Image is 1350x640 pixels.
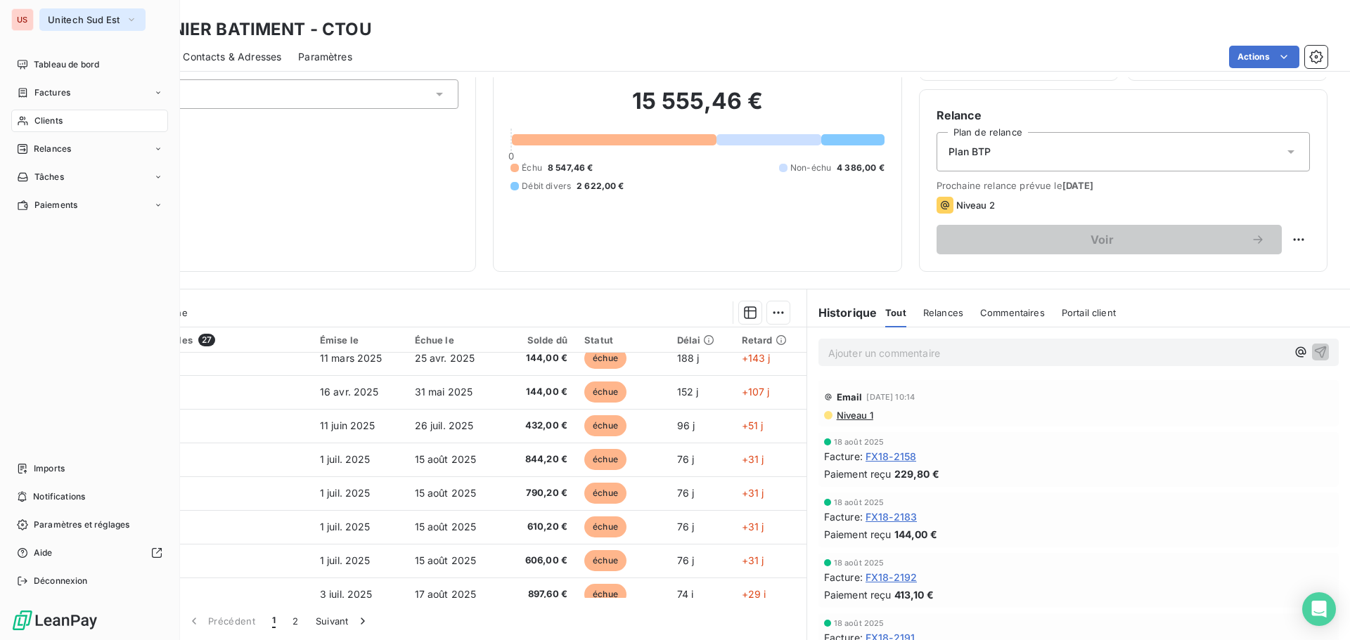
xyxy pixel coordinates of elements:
span: 152 j [677,386,699,398]
img: Logo LeanPay [11,609,98,632]
span: 144,00 € [508,385,567,399]
span: Paramètres et réglages [34,518,129,531]
span: Niveau 2 [956,200,995,211]
span: 1 juil. 2025 [320,554,371,566]
span: +31 j [742,453,764,465]
span: 844,20 € [508,452,567,466]
span: 18 août 2025 [834,619,885,627]
span: Facture : [824,509,863,524]
span: Niveau 1 [835,410,873,421]
span: +31 j [742,487,764,499]
span: Tâches [34,171,64,183]
h6: Relance [937,107,1310,124]
span: Aide [34,547,53,559]
a: Aide [11,542,168,564]
span: 8 547,46 € [548,162,593,174]
span: Facture : [824,570,863,585]
span: Portail client [1062,307,1116,318]
span: 15 août 2025 [415,453,477,465]
span: échue [584,381,626,403]
span: Commentaires [980,307,1045,318]
span: 1 [272,614,276,628]
span: Déconnexion [34,575,88,587]
span: 1 juil. 2025 [320,521,371,533]
span: 610,20 € [508,520,567,534]
span: 18 août 2025 [834,438,885,446]
span: 76 j [677,521,695,533]
span: +31 j [742,521,764,533]
div: Échue le [415,334,491,346]
span: +51 j [742,419,764,431]
h3: TOURNIER BATIMENT - CTOU [124,17,372,42]
span: 26 juil. 2025 [415,419,474,431]
span: Clients [34,115,63,127]
div: Retard [742,334,798,346]
span: 15 août 2025 [415,554,477,566]
span: Notifications [33,490,85,503]
span: 31 mai 2025 [415,386,473,398]
span: [DATE] 10:14 [866,393,915,401]
span: Contacts & Adresses [183,50,281,64]
span: 1 juil. 2025 [320,487,371,499]
span: 606,00 € [508,554,567,568]
span: 74 j [677,588,694,600]
span: 76 j [677,453,695,465]
span: 4 386,00 € [837,162,885,174]
span: +107 j [742,386,770,398]
span: Plan BTP [949,145,991,159]
button: Actions [1229,46,1299,68]
h2: 15 555,46 € [510,87,884,129]
span: 18 août 2025 [834,559,885,567]
span: échue [584,348,626,369]
span: échue [584,516,626,537]
span: Paiement reçu [824,587,892,602]
span: Non-échu [790,162,831,174]
span: Unitech Sud Est [48,14,120,25]
span: échue [584,449,626,470]
span: 188 j [677,352,700,364]
div: Délai [677,334,725,346]
span: [DATE] [1062,180,1094,191]
span: Voir [953,234,1251,245]
span: 432,00 € [508,419,567,433]
span: +31 j [742,554,764,566]
span: échue [584,584,626,605]
span: +29 j [742,588,766,600]
span: 11 mars 2025 [320,352,382,364]
span: Relances [34,143,71,155]
h6: Historique [807,304,877,321]
button: Suivant [307,606,378,636]
div: Pièces comptables [105,334,302,346]
div: Statut [584,334,660,346]
span: Email [837,391,863,403]
span: Tout [885,307,906,318]
span: 25 avr. 2025 [415,352,475,364]
span: échue [584,415,626,436]
span: Relances [923,307,963,318]
span: 1 juil. 2025 [320,453,371,465]
span: FX18-2183 [866,509,917,524]
span: 144,00 € [508,351,567,365]
span: Débit divers [522,180,571,192]
span: Paiements [34,199,77,211]
span: 15 août 2025 [415,487,477,499]
span: 229,80 € [894,466,939,481]
div: Open Intercom Messenger [1302,592,1336,626]
span: 96 j [677,419,695,431]
span: FX18-2192 [866,570,917,585]
span: 790,20 € [508,486,567,500]
span: 2 622,00 € [577,180,624,192]
div: Solde dû [508,334,567,346]
span: échue [584,550,626,571]
span: Tableau de bord [34,58,99,71]
span: Imports [34,462,65,475]
span: 76 j [677,554,695,566]
button: 2 [284,606,307,636]
span: 15 août 2025 [415,521,477,533]
button: Voir [937,225,1282,254]
div: Émise le [320,334,398,346]
span: 0 [508,150,514,162]
span: +143 j [742,352,771,364]
span: Paiement reçu [824,466,892,481]
span: 17 août 2025 [415,588,477,600]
